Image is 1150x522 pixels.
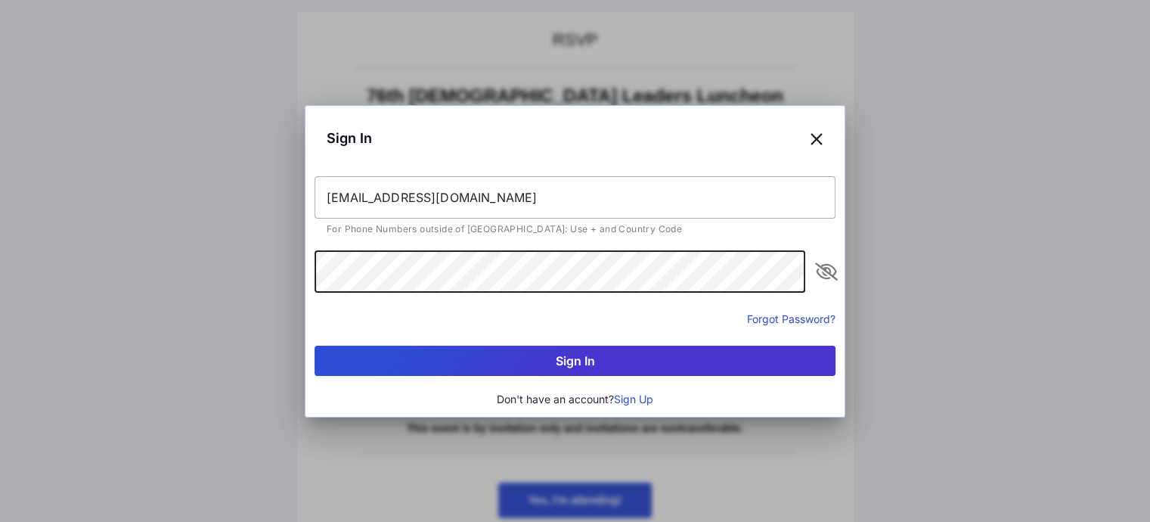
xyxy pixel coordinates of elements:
[315,346,835,376] button: Sign In
[817,263,835,281] i: appended action
[315,391,835,408] div: Don't have an account?
[315,176,835,219] input: Email or Phone Number
[327,128,372,148] span: Sign In
[747,311,835,327] button: Forgot Password?
[614,391,653,408] button: Sign Up
[327,225,823,234] div: For Phone Numbers outside of [GEOGRAPHIC_DATA]: Use + and Country Code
